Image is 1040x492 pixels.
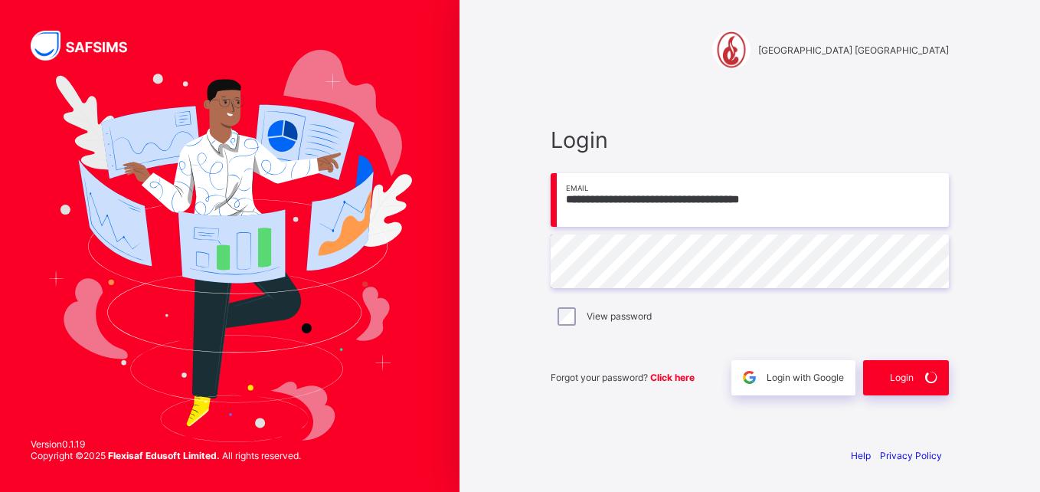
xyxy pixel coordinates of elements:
[551,372,695,383] span: Forgot your password?
[587,310,652,322] label: View password
[851,450,871,461] a: Help
[47,50,412,442] img: Hero Image
[551,126,949,153] span: Login
[758,44,949,56] span: [GEOGRAPHIC_DATA] [GEOGRAPHIC_DATA]
[650,372,695,383] a: Click here
[31,450,301,461] span: Copyright © 2025 All rights reserved.
[31,438,301,450] span: Version 0.1.19
[31,31,146,61] img: SAFSIMS Logo
[880,450,942,461] a: Privacy Policy
[890,372,914,383] span: Login
[741,369,758,386] img: google.396cfc9801f0270233282035f929180a.svg
[767,372,844,383] span: Login with Google
[108,450,220,461] strong: Flexisaf Edusoft Limited.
